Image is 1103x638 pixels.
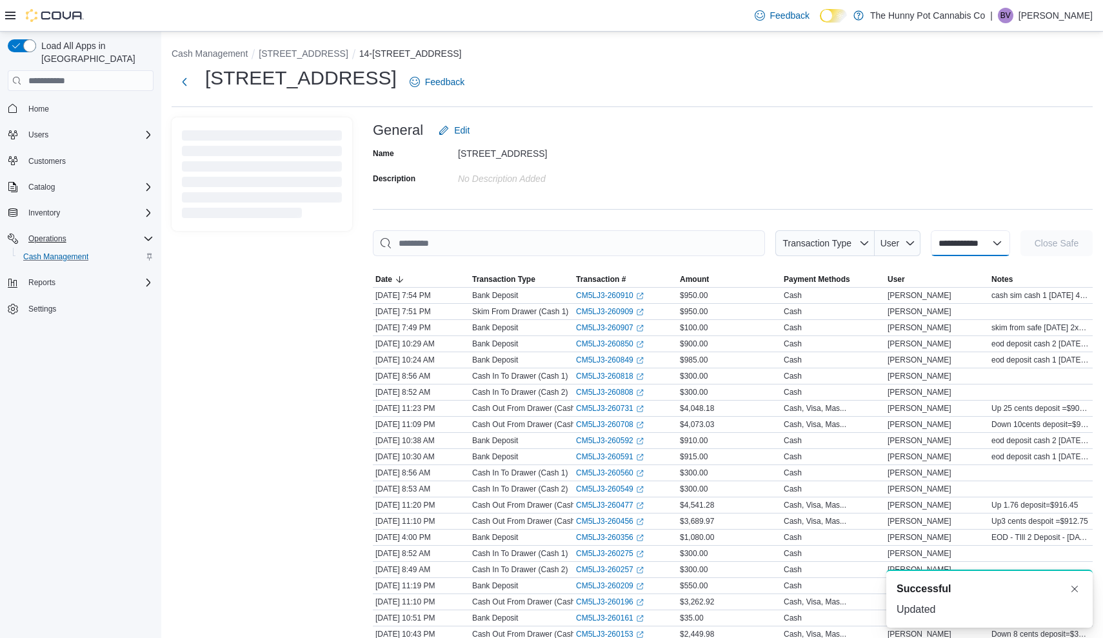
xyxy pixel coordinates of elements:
a: CM5LJ3-260275External link [576,548,644,559]
span: $915.00 [680,452,708,462]
div: [DATE] 8:53 AM [373,481,470,497]
div: Updated [897,602,1082,617]
p: Cash In To Drawer (Cash 2) [472,387,568,397]
span: $300.00 [680,371,708,381]
span: Users [28,130,48,140]
span: $900.00 [680,339,708,349]
span: [PERSON_NAME] [888,468,951,478]
button: 14-[STREET_ADDRESS] [359,48,462,59]
a: Customers [23,154,71,169]
p: Cash In To Drawer (Cash 2) [472,564,568,575]
button: Users [23,127,54,143]
span: Home [28,104,49,114]
span: Operations [28,234,66,244]
span: Load All Apps in [GEOGRAPHIC_DATA] [36,39,154,65]
button: Reports [3,274,159,292]
button: Operations [23,231,72,246]
div: [DATE] 11:09 PM [373,417,470,432]
a: CM5LJ3-260909External link [576,306,644,317]
button: Operations [3,230,159,248]
div: No Description added [458,168,631,184]
div: Cash [784,306,802,317]
div: [DATE] 11:23 PM [373,401,470,416]
div: [DATE] 7:51 PM [373,304,470,319]
h1: [STREET_ADDRESS] [205,65,397,91]
div: [DATE] 10:38 AM [373,433,470,448]
svg: External link [636,486,644,493]
span: $100.00 [680,323,708,333]
div: [DATE] 10:30 AM [373,449,470,464]
a: Cash Management [18,249,94,264]
span: [PERSON_NAME] [888,435,951,446]
span: Loading [182,133,342,221]
svg: External link [636,389,644,397]
span: Customers [28,156,66,166]
a: Feedback [404,69,470,95]
div: Cash [784,323,802,333]
a: CM5LJ3-260910External link [576,290,644,301]
div: Cash [784,387,802,397]
button: Transaction # [573,272,677,287]
div: Cash [784,452,802,462]
button: Users [3,126,159,144]
p: [PERSON_NAME] [1019,8,1093,23]
button: Cash Management [172,48,248,59]
svg: External link [636,373,644,381]
span: $4,541.28 [680,500,714,510]
span: [PERSON_NAME] [888,403,951,414]
span: $35.00 [680,613,704,623]
span: Down 10cents deposit=$985.20 [991,419,1090,430]
span: Close Safe [1035,237,1078,250]
span: Date [375,274,392,284]
span: $3,262.92 [680,597,714,607]
span: [PERSON_NAME] [888,339,951,349]
span: eod deposit cash 2 [DATE] 4x100 5x50 13x20 [991,435,1090,446]
a: CM5LJ3-260356External link [576,532,644,543]
div: [DATE] 8:49 AM [373,562,470,577]
h3: General [373,123,423,138]
span: $300.00 [680,468,708,478]
label: Description [373,174,415,184]
div: Cash, Visa, Mas... [784,516,846,526]
div: [DATE] 7:49 PM [373,320,470,335]
button: Inventory [23,205,65,221]
a: Feedback [750,3,815,28]
button: User [875,230,920,256]
p: Cash Out From Drawer (Cash 1) [472,500,584,510]
span: Transaction Type [782,238,851,248]
span: Up3 cents despoit =$912.75 [991,516,1088,526]
p: Bank Deposit [472,532,518,543]
span: $950.00 [680,306,708,317]
span: Up 1.76 deposit=$916.45 [991,500,1078,510]
button: Notes [989,272,1093,287]
span: Transaction # [576,274,626,284]
button: User [885,272,989,287]
a: CM5LJ3-260731External link [576,403,644,414]
button: Transaction Type [775,230,875,256]
span: [PERSON_NAME] [888,306,951,317]
span: Up 25 cents deposit =$900.25 [991,403,1090,414]
div: Cash, Visa, Mas... [784,597,846,607]
div: Cash [784,468,802,478]
nav: An example of EuiBreadcrumbs [172,47,1093,63]
div: Cash [784,355,802,365]
button: Edit [433,117,475,143]
span: Cash Management [23,252,88,262]
svg: External link [636,357,644,364]
svg: External link [636,324,644,332]
span: [PERSON_NAME] [888,452,951,462]
a: CM5LJ3-260907External link [576,323,644,333]
button: Cash Management [13,248,159,266]
div: [DATE] 8:52 AM [373,546,470,561]
a: CM5LJ3-260196External link [576,597,644,607]
svg: External link [636,437,644,445]
input: Dark Mode [820,9,847,23]
div: Cash [784,435,802,446]
span: Inventory [23,205,154,221]
span: $950.00 [680,290,708,301]
svg: External link [636,502,644,510]
button: Home [3,99,159,117]
p: Cash In To Drawer (Cash 1) [472,371,568,381]
span: eod deposit cash 1 [DATE] 5x100 1x50 21x20 1x10 1x5 [991,355,1090,365]
a: CM5LJ3-260850External link [576,339,644,349]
